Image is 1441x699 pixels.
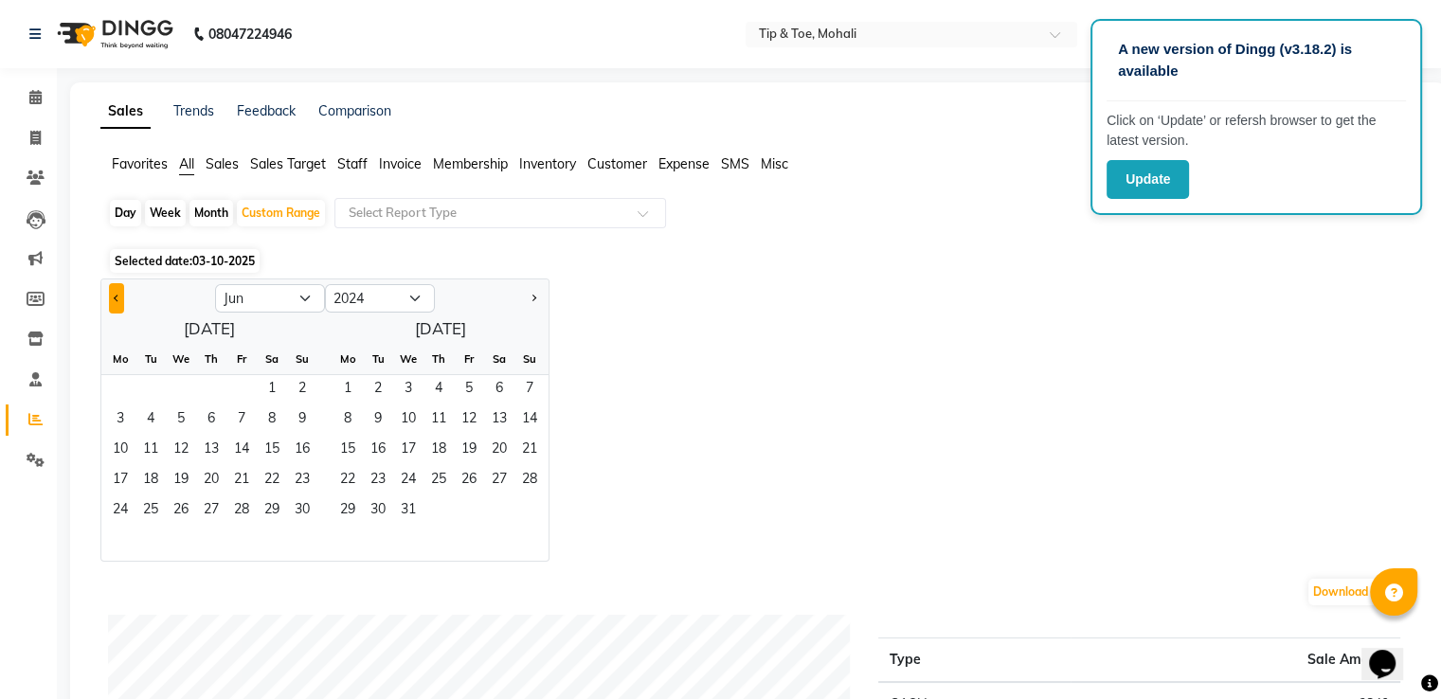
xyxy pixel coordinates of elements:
div: Tuesday, July 2, 2024 [363,375,393,405]
span: 11 [135,436,166,466]
span: 15 [333,436,363,466]
span: 30 [287,496,317,527]
div: Saturday, July 6, 2024 [484,375,514,405]
span: Membership [433,155,508,172]
div: Thursday, June 27, 2024 [196,496,226,527]
div: Friday, June 28, 2024 [226,496,257,527]
span: 12 [166,436,196,466]
div: Saturday, July 13, 2024 [484,405,514,436]
th: Sale Amount [1071,638,1400,683]
span: 19 [454,436,484,466]
a: Comparison [318,102,391,119]
span: 22 [257,466,287,496]
div: Wednesday, July 17, 2024 [393,436,423,466]
div: Su [514,344,545,374]
div: Friday, June 7, 2024 [226,405,257,436]
div: We [166,344,196,374]
div: Th [196,344,226,374]
div: Monday, July 29, 2024 [333,496,363,527]
span: 16 [363,436,393,466]
span: Sales Target [250,155,326,172]
span: 6 [196,405,226,436]
span: 7 [514,375,545,405]
th: Type [878,638,1071,683]
span: 5 [166,405,196,436]
span: 22 [333,466,363,496]
span: Sales [206,155,239,172]
span: 9 [287,405,317,436]
span: 23 [363,466,393,496]
span: 1 [333,375,363,405]
div: Sunday, July 14, 2024 [514,405,545,436]
div: Saturday, June 1, 2024 [257,375,287,405]
p: A new version of Dingg (v3.18.2) is available [1118,39,1395,81]
div: Fr [226,344,257,374]
div: Saturday, June 8, 2024 [257,405,287,436]
span: 31 [393,496,423,527]
button: Download PDF [1308,579,1398,605]
div: Friday, July 19, 2024 [454,436,484,466]
span: 4 [423,375,454,405]
div: Wednesday, June 26, 2024 [166,496,196,527]
div: Thursday, June 6, 2024 [196,405,226,436]
div: Friday, June 14, 2024 [226,436,257,466]
div: Wednesday, July 10, 2024 [393,405,423,436]
div: Tuesday, June 25, 2024 [135,496,166,527]
span: 11 [423,405,454,436]
span: 8 [257,405,287,436]
span: Misc [761,155,788,172]
button: Next month [526,283,541,314]
button: Update [1107,160,1189,199]
div: Sunday, June 16, 2024 [287,436,317,466]
div: Thursday, July 18, 2024 [423,436,454,466]
span: 20 [196,466,226,496]
div: Mo [105,344,135,374]
span: 4 [135,405,166,436]
div: Thursday, June 20, 2024 [196,466,226,496]
span: 29 [257,496,287,527]
span: Invoice [379,155,422,172]
div: Tuesday, July 16, 2024 [363,436,393,466]
div: Thursday, July 25, 2024 [423,466,454,496]
span: 3 [393,375,423,405]
div: Monday, July 8, 2024 [333,405,363,436]
div: Monday, June 3, 2024 [105,405,135,436]
div: Sunday, July 7, 2024 [514,375,545,405]
span: Customer [587,155,647,172]
div: Day [110,200,141,226]
span: 10 [393,405,423,436]
span: 28 [514,466,545,496]
span: 13 [484,405,514,436]
div: Sunday, July 21, 2024 [514,436,545,466]
div: Friday, July 26, 2024 [454,466,484,496]
span: 26 [166,496,196,527]
span: 30 [363,496,393,527]
div: Su [287,344,317,374]
div: Week [145,200,186,226]
span: 27 [196,496,226,527]
iframe: chat widget [1361,623,1422,680]
div: Saturday, June 29, 2024 [257,496,287,527]
span: Staff [337,155,368,172]
div: Thursday, June 13, 2024 [196,436,226,466]
div: Mo [333,344,363,374]
div: Tuesday, June 4, 2024 [135,405,166,436]
span: 18 [135,466,166,496]
div: Sunday, July 28, 2024 [514,466,545,496]
span: 28 [226,496,257,527]
div: Tuesday, June 18, 2024 [135,466,166,496]
span: 20 [484,436,514,466]
span: 27 [484,466,514,496]
span: 17 [393,436,423,466]
span: 7 [226,405,257,436]
span: Favorites [112,155,168,172]
div: Custom Range [237,200,325,226]
div: Sa [484,344,514,374]
span: 10 [105,436,135,466]
span: 17 [105,466,135,496]
div: Tuesday, July 30, 2024 [363,496,393,527]
a: Sales [100,95,151,129]
div: Th [423,344,454,374]
div: Fr [454,344,484,374]
span: 6 [484,375,514,405]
